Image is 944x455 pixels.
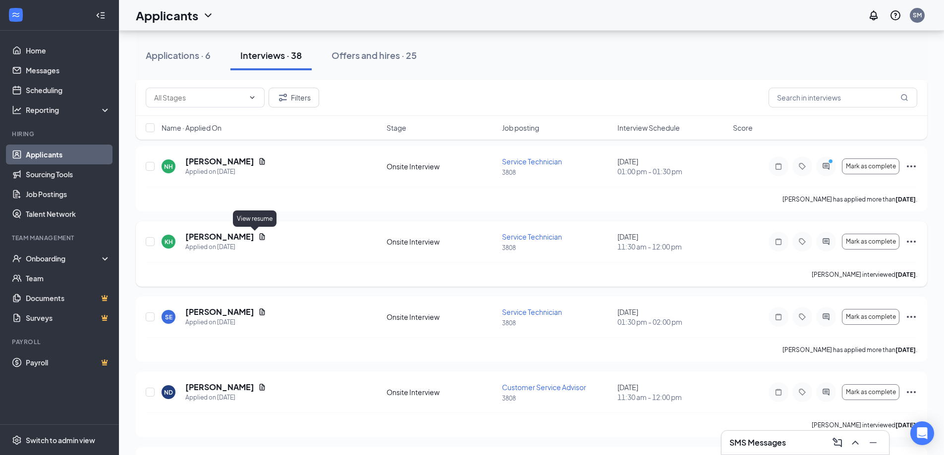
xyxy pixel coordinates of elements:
input: Search in interviews [769,88,917,107]
svg: Ellipses [905,386,917,398]
div: KH [165,238,173,246]
svg: Minimize [867,437,879,449]
span: Job posting [502,123,539,133]
span: Score [733,123,753,133]
h5: [PERSON_NAME] [185,231,254,242]
p: 3808 [502,319,611,327]
span: Service Technician [502,307,562,316]
p: 3808 [502,244,611,252]
span: Name · Applied On [162,123,222,133]
div: Switch to admin view [26,435,95,445]
svg: ActiveChat [820,238,832,246]
div: Payroll [12,338,109,346]
a: Talent Network [26,204,111,224]
svg: PrimaryDot [826,158,838,166]
span: Mark as complete [846,163,896,170]
svg: Tag [796,313,808,321]
svg: ChevronDown [202,9,214,21]
input: All Stages [154,92,244,103]
div: ND [164,388,173,397]
div: SM [913,11,922,19]
b: [DATE] [895,271,916,278]
div: Onsite Interview [387,387,496,397]
a: Messages [26,60,111,80]
span: 01:00 pm - 01:30 pm [617,166,727,176]
svg: Tag [796,238,808,246]
a: PayrollCrown [26,353,111,372]
button: ChevronUp [847,435,863,451]
svg: UserCheck [12,253,22,263]
div: [DATE] [617,232,727,252]
h1: Applicants [136,7,198,24]
svg: Tag [796,388,808,396]
button: Minimize [865,435,881,451]
div: Onsite Interview [387,161,496,171]
a: Applicants [26,145,111,164]
svg: Ellipses [905,160,917,172]
svg: ComposeMessage [832,437,843,449]
h3: SMS Messages [729,437,786,448]
div: Reporting [26,105,111,115]
div: Offers and hires · 25 [332,49,417,61]
span: 11:30 am - 12:00 pm [617,242,727,252]
svg: Document [258,383,266,391]
div: Applied on [DATE] [185,317,266,327]
p: [PERSON_NAME] has applied more than . [782,346,917,354]
div: Team Management [12,234,109,242]
p: [PERSON_NAME] interviewed . [812,421,917,429]
svg: Filter [277,92,289,103]
svg: QuestionInfo [889,9,901,21]
div: Applications · 6 [146,49,211,61]
b: [DATE] [895,196,916,203]
a: DocumentsCrown [26,288,111,308]
a: Home [26,41,111,60]
button: Mark as complete [842,384,899,400]
span: Mark as complete [846,238,896,245]
h5: [PERSON_NAME] [185,382,254,393]
span: Stage [387,123,406,133]
svg: Collapse [96,10,106,20]
div: Onsite Interview [387,237,496,247]
a: Job Postings [26,184,111,204]
div: Open Intercom Messenger [910,421,934,445]
div: [DATE] [617,382,727,402]
div: Hiring [12,130,109,138]
span: Interview Schedule [617,123,680,133]
div: Interviews · 38 [240,49,302,61]
a: Team [26,268,111,288]
span: Customer Service Advisor [502,383,586,392]
svg: ActiveChat [820,313,832,321]
div: Onboarding [26,253,102,263]
a: SurveysCrown [26,308,111,328]
svg: ChevronDown [248,94,256,101]
svg: Document [258,308,266,316]
span: Mark as complete [846,389,896,396]
b: [DATE] [895,346,916,354]
p: [PERSON_NAME] has applied more than . [782,195,917,203]
button: ComposeMessage [830,435,845,451]
svg: Note [773,238,784,246]
svg: Note [773,313,784,321]
span: 11:30 am - 12:00 pm [617,392,727,402]
div: Applied on [DATE] [185,242,266,252]
svg: Analysis [12,105,22,115]
svg: Note [773,162,784,170]
svg: ChevronUp [849,437,861,449]
h5: [PERSON_NAME] [185,306,254,317]
svg: Settings [12,435,22,445]
a: Scheduling [26,80,111,100]
span: Mark as complete [846,313,896,320]
button: Mark as complete [842,309,899,325]
p: 3808 [502,168,611,177]
button: Mark as complete [842,234,899,250]
svg: Ellipses [905,236,917,248]
div: Applied on [DATE] [185,167,266,177]
svg: ActiveChat [820,162,832,170]
span: Service Technician [502,157,562,166]
div: [DATE] [617,307,727,327]
svg: Notifications [868,9,880,21]
svg: Ellipses [905,311,917,323]
svg: WorkstreamLogo [11,10,21,20]
svg: MagnifyingGlass [900,94,908,101]
svg: ActiveChat [820,388,832,396]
